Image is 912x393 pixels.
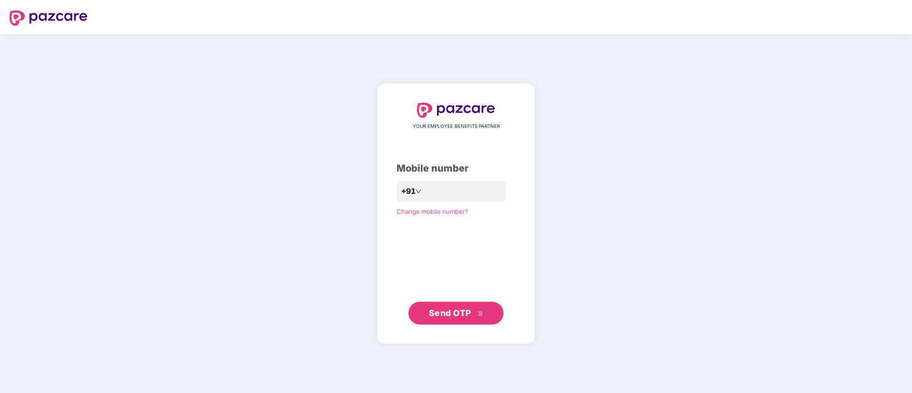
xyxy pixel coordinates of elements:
[10,10,87,26] img: logo
[401,185,416,197] span: +91
[416,189,421,194] span: down
[417,103,495,118] img: logo
[477,311,484,317] span: double-right
[413,123,500,130] span: YOUR EMPLOYEE BENEFITS PARTNER
[397,208,468,215] a: Change mobile number?
[397,161,515,176] div: Mobile number
[408,302,504,325] button: Send OTPdouble-right
[429,308,471,318] span: Send OTP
